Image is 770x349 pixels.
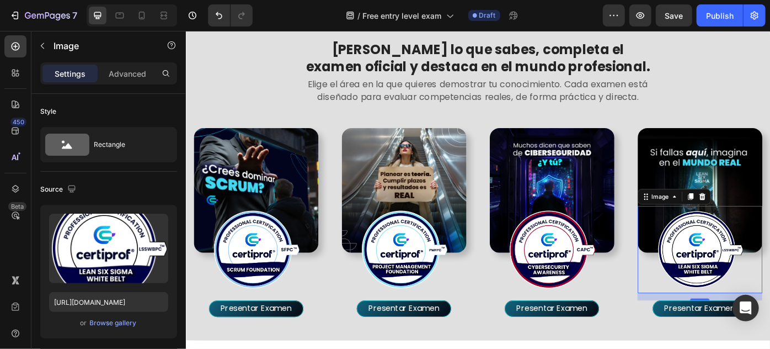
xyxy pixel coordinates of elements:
div: Browse gallery [90,318,137,328]
img: gempages_487642277401854988-d60823a8-bf6a-4880-a100-19cd2420c401.webp [512,110,653,251]
a: Presentar Examen [529,305,636,324]
div: Image [526,183,549,193]
div: Rectangle [94,132,161,157]
p: Presentar Examen [39,308,120,321]
p: Presentar Examen [207,308,287,321]
iframe: Design area [186,31,770,349]
span: / [358,10,361,22]
span: Save [665,11,683,20]
a: Presentar Examen [194,305,301,324]
img: gempages_487642277401854988-53cc054e-f6f9-459e-99da-bbec4d09ad8b.webp [177,110,318,251]
button: 7 [4,4,82,27]
p: 7 [72,9,77,22]
span: Draft [479,10,496,20]
div: 450 [10,118,26,126]
p: Presentar Examen [542,308,623,321]
div: Style [40,107,56,117]
span: Free entry level exam [363,10,442,22]
p: Settings [55,68,85,80]
button: Save [656,4,692,27]
p: Presentar Examen [375,308,455,321]
input: https://example.com/image.jpg [49,292,168,312]
img: gempages_487642277401854988-81a8cdd9-9dea-45d0-9d60-7dee411a25a7.webp [344,110,485,251]
p: Image [54,39,147,52]
button: Browse gallery [89,318,137,329]
span: or [81,316,87,330]
div: Open Intercom Messenger [732,295,759,321]
img: preview-image [49,214,168,283]
a: Presentar Examen [26,305,133,324]
a: Presentar Examen [361,305,468,324]
button: Publish [697,4,743,27]
img: gempages_487642277401854988-b26a1b65-46af-4288-a3ef-750bcfbe326a.webp [533,198,632,297]
div: Undo/Redo [208,4,253,27]
div: Publish [706,10,734,22]
img: gempages_487642277401854988-3c3bf314-da0f-4f20-8374-63a060508f22.webp [365,198,464,297]
p: Advanced [109,68,146,80]
div: Beta [8,202,26,211]
div: Source [40,182,78,197]
img: gempages_487642277401854988-a7ef07b6-4138-4458-a7bc-3ae120c589e1.png [197,198,296,297]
